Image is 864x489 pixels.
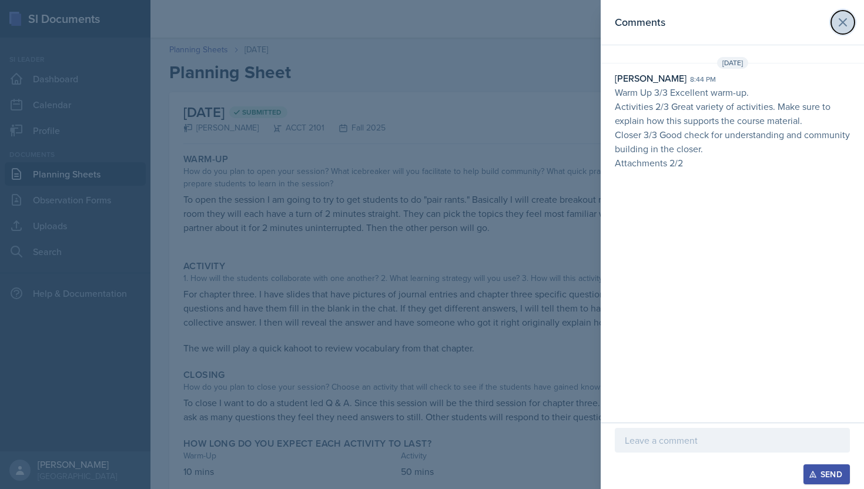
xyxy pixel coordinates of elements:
[615,99,850,128] p: Activities 2/3 Great variety of activities. Make sure to explain how this supports the course mat...
[615,85,850,99] p: Warm Up 3/3 Excellent warm-up.
[615,156,850,170] p: Attachments 2/2
[615,14,665,31] h2: Comments
[803,464,850,484] button: Send
[615,128,850,156] p: Closer 3/3 Good check for understanding and community building in the closer.
[615,71,686,85] div: [PERSON_NAME]
[690,74,716,85] div: 8:44 pm
[811,470,842,479] div: Send
[717,57,748,69] span: [DATE]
